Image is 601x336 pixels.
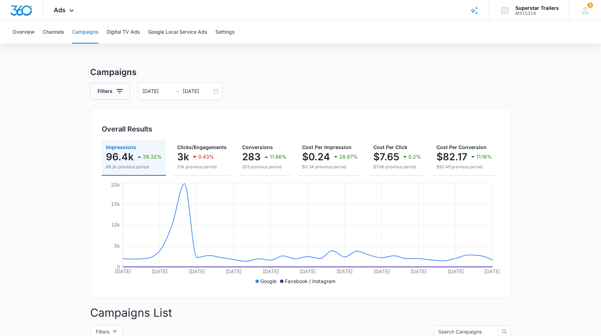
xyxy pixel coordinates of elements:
[142,87,172,95] input: Start date
[177,144,227,150] span: Clicks/Engagements
[300,268,316,274] tspan: [DATE]
[373,164,421,170] p: $7.66 previous period
[111,222,120,228] tspan: 10k
[302,164,358,170] p: $0.34 previous period
[436,144,487,150] span: Cost Per Conversion
[174,88,180,94] span: to
[587,2,593,8] div: notifications count
[54,6,66,14] span: Ads
[96,328,109,336] span: Filters
[90,83,130,100] button: Filters
[484,268,500,274] tspan: [DATE]
[177,164,227,170] p: 3.1k previous period
[285,277,335,285] p: Facebook / Instagram
[107,21,140,43] button: Digital TV Ads
[198,154,214,159] p: 0.43%
[339,154,358,159] p: 28.67%
[72,21,98,43] button: Campaigns
[270,154,287,159] p: 11.86%
[117,264,120,270] tspan: 0
[106,164,162,170] p: 69.2k previous period
[90,304,511,321] p: Campaigns List
[436,151,467,162] p: $82.17
[499,329,510,335] span: search
[302,151,330,162] p: $0.24
[188,268,205,274] tspan: [DATE]
[106,151,134,162] p: 96.4k
[410,268,427,274] tspan: [DATE]
[148,21,207,43] button: Google Local Service Ads
[43,21,64,43] button: Channels
[587,2,593,8] span: 3
[408,154,421,159] p: 0.2%
[438,328,489,336] input: Search Campaigns
[143,154,162,159] p: 39.32%
[373,144,407,150] span: Cost Per Click
[106,144,136,150] span: Impressions
[183,87,212,95] input: End date
[476,154,492,159] p: 11.16%
[515,5,559,11] div: account name
[515,11,559,16] div: account id
[226,268,242,274] tspan: [DATE]
[336,268,353,274] tspan: [DATE]
[111,182,120,188] tspan: 20k
[260,277,276,285] p: Google
[436,164,492,170] p: $92.49 previous period
[177,151,189,162] p: 3k
[102,124,152,134] h3: Overall Results
[302,144,352,150] span: Cost Per Impression
[242,164,287,170] p: 253 previous period
[115,268,131,274] tspan: [DATE]
[215,21,234,43] button: Settings
[111,201,120,207] tspan: 15k
[152,268,168,274] tspan: [DATE]
[90,66,511,79] h3: Campaigns
[262,268,279,274] tspan: [DATE]
[114,243,120,249] tspan: 5k
[242,144,273,150] span: Conversions
[174,88,180,94] span: swap-right
[242,151,261,162] p: 283
[373,151,399,162] p: $7.65
[13,21,34,43] button: Overview
[373,268,389,274] tspan: [DATE]
[447,268,463,274] tspan: [DATE]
